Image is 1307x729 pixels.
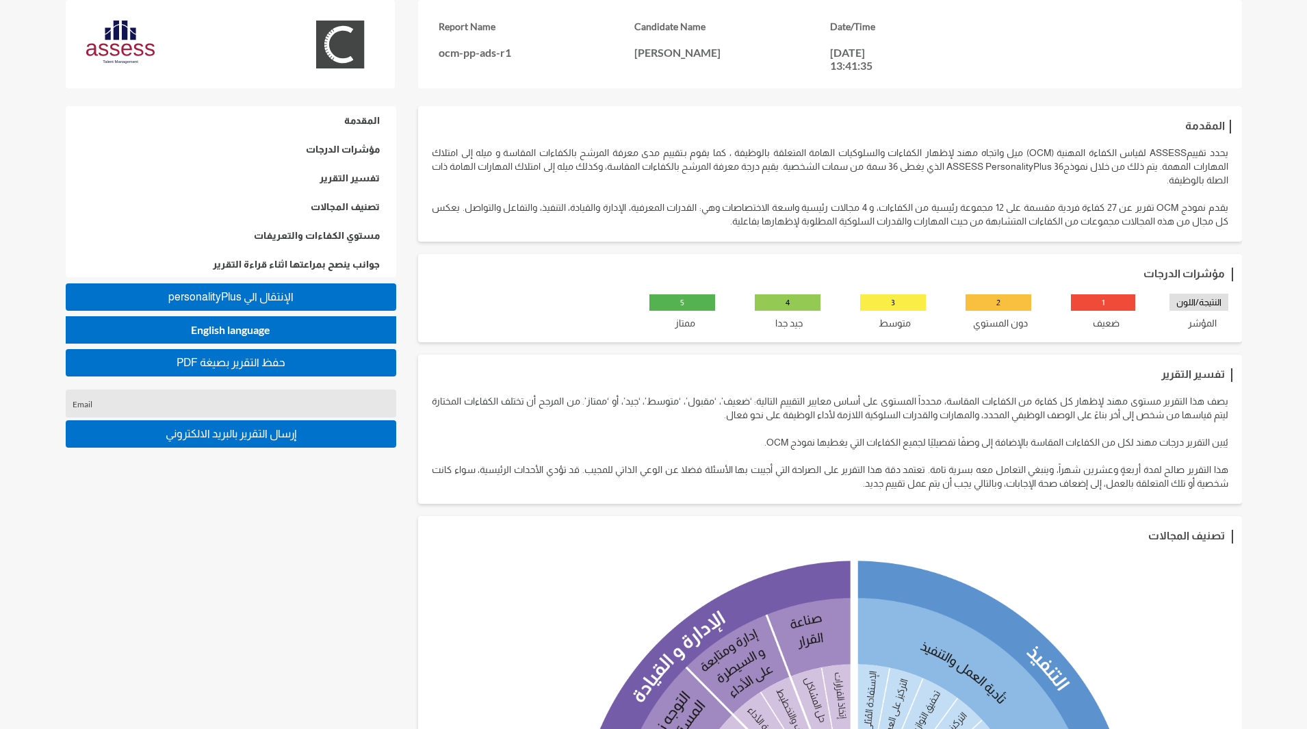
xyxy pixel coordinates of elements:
h3: تصنيف المجالات [1145,526,1228,545]
a: جوانب ينصح بمراعتها اثناء قراءة التقرير [66,250,396,279]
p: دون المستوي [973,318,1028,329]
button: personalityPlus اﻹنتقال الي [66,283,396,311]
span: personalityPlus اﻹنتقال الي [168,291,294,303]
a: مستوي الكفاءات والتعريفات [66,221,396,250]
p: 5 [649,294,715,311]
p: يقدم نموذج OCM تقرير عن 27 كفاءة فردية مقسمة على 12 مجموعة رئيسية من الكفاءات، و 4 مجالات رئيسية ... [432,201,1228,228]
a: المقدمة [66,106,396,135]
h3: تفسير التقرير [1158,365,1228,383]
h3: Date/Time [830,21,1026,32]
h3: مؤشرات الدرجات [1140,264,1228,283]
h3: Report Name [439,21,634,32]
span: إرسال التقرير بالبريد الالكتروني [166,428,296,439]
p: يحدد تقييمASSESS لقياس الكفاءة المهنية (OCM) ميل واتجاه مهند لإظهار الكفاءات والسلوكيات الهامة ال... [432,146,1228,187]
p: 3 [860,294,926,311]
button: PDF حفظ التقرير بصيغة [66,349,396,376]
button: إرسال التقرير بالبريد الالكتروني [66,420,396,448]
p: ضعيف [1093,318,1120,329]
p: 4 [755,294,820,311]
p: يصف هذا التقرير مستوى مهند لإظهار كل كفاءة من الكفاءات المقاسة، محدداً المستوى على أساس معايير ال... [432,394,1228,422]
p: 2 [966,294,1031,311]
button: English language [66,316,396,344]
h3: المقدمة [1182,116,1228,135]
p: هذا التقرير صالح لمدة أربعةٍ وعشرين شهراً٬ وينبغي التعامل معه بسرية تامة. تعتمد دقة هذا التقرير ع... [432,463,1228,490]
span: PDF حفظ التقرير بصيغة [177,357,285,368]
p: النتيجة/اللون [1169,294,1228,311]
h3: Candidate Name [634,21,830,32]
p: متوسط [879,318,911,329]
p: ممتاز [675,318,695,329]
p: ocm-pp-ads-r1 [439,46,634,59]
p: [PERSON_NAME] [634,46,830,59]
span: English language [191,323,270,336]
p: المؤشر [1188,318,1217,329]
a: تصنيف المجالات [66,192,396,221]
p: جيد جدا [775,318,803,329]
a: مؤشرات الدرجات [66,135,396,164]
p: 1 [1071,294,1135,311]
p: يُبين التقرير درجات مهند لكل من الكفاءات المقاسة بالإضافة إلى وصفًا تفصيليًا لجميع الكفاءات التي ... [432,435,1228,449]
a: تفسير التقرير [66,164,396,192]
p: [DATE] 13:41:35 [830,46,892,72]
img: AssessLogoo.svg [86,21,155,64]
img: OCM.svg [306,21,374,68]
